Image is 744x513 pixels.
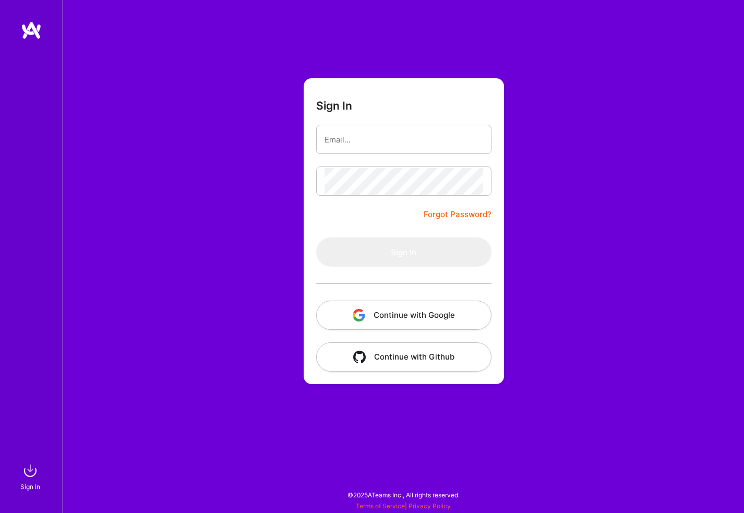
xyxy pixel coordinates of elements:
[325,126,483,153] input: Email...
[316,237,491,267] button: Sign In
[20,481,40,492] div: Sign In
[353,309,365,321] img: icon
[21,21,42,40] img: logo
[356,502,405,510] a: Terms of Service
[20,460,41,481] img: sign in
[424,208,491,221] a: Forgot Password?
[409,502,451,510] a: Privacy Policy
[316,301,491,330] button: Continue with Google
[353,351,366,363] img: icon
[316,99,352,112] h3: Sign In
[22,460,41,492] a: sign inSign In
[63,482,744,508] div: © 2025 ATeams Inc., All rights reserved.
[316,342,491,372] button: Continue with Github
[356,502,451,510] span: |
